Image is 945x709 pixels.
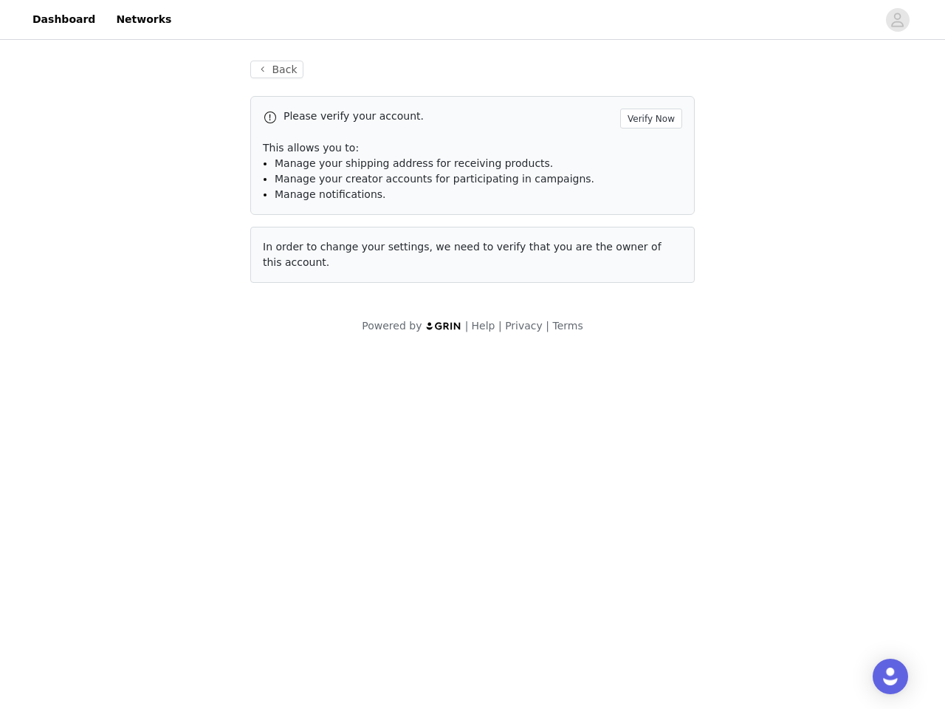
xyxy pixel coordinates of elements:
img: logo [425,321,462,331]
span: In order to change your settings, we need to verify that you are the owner of this account. [263,241,661,268]
span: Manage your shipping address for receiving products. [275,157,553,169]
p: This allows you to: [263,140,682,156]
span: Manage your creator accounts for participating in campaigns. [275,173,594,185]
a: Help [472,320,495,332]
a: Networks [107,3,180,36]
span: Manage notifications. [275,188,386,200]
button: Verify Now [620,109,682,129]
span: | [546,320,549,332]
span: | [465,320,469,332]
a: Privacy [505,320,543,332]
div: avatar [890,8,904,32]
p: Please verify your account. [283,109,614,124]
div: Open Intercom Messenger [873,659,908,694]
span: | [498,320,502,332]
a: Dashboard [24,3,104,36]
span: Powered by [362,320,422,332]
a: Terms [552,320,583,332]
button: Back [250,61,303,78]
